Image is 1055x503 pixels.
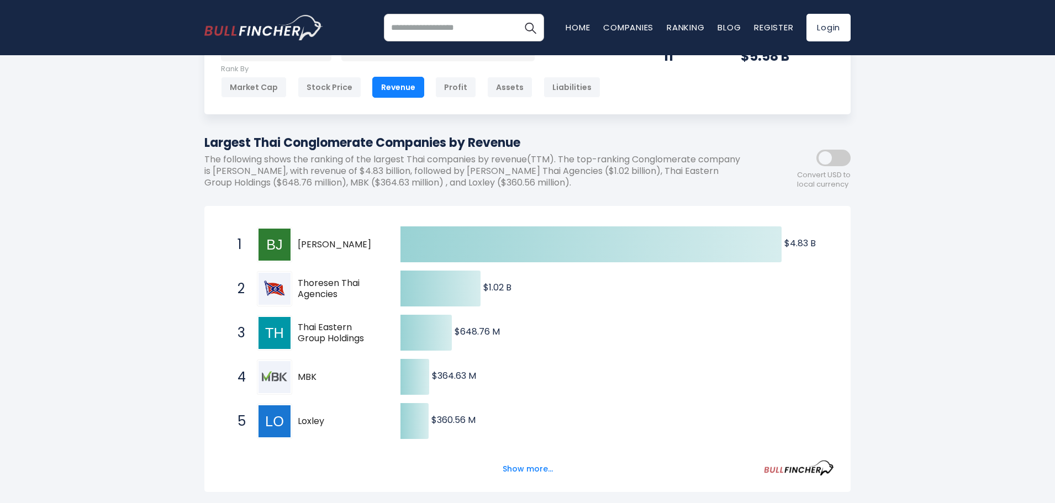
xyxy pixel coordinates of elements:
text: $360.56 M [431,414,476,426]
span: 2 [232,279,243,298]
span: 4 [232,368,243,386]
div: Profit [435,77,476,98]
span: Convert USD to local currency [797,171,851,189]
a: Register [754,22,793,33]
a: Companies [603,22,653,33]
span: Thai Eastern Group Holdings [298,322,381,345]
img: MBK [259,361,291,393]
img: Thoresen Thai Agencies [259,273,291,305]
a: Home [566,22,590,33]
h1: Largest Thai Conglomerate Companies by Revenue [204,134,751,152]
span: 5 [232,412,243,431]
span: 1 [232,235,243,254]
a: Login [806,14,851,41]
div: Revenue [372,77,424,98]
a: Blog [718,22,741,33]
p: The following shows the ranking of the largest Thai companies by revenue(TTM). The top-ranking Co... [204,154,751,188]
div: Assets [487,77,532,98]
button: Search [516,14,544,41]
div: 11 [663,47,713,65]
img: bullfincher logo [204,15,323,40]
div: Market Cap [221,77,287,98]
text: $364.63 M [432,369,476,382]
p: Rank By [221,65,600,74]
div: $5.58 B [741,47,834,65]
text: $648.76 M [455,325,500,338]
a: Go to homepage [204,15,323,40]
img: Berli Jucker [259,229,291,261]
div: Stock Price [298,77,361,98]
span: Loxley [298,416,381,427]
span: 3 [232,324,243,342]
text: $1.02 B [483,281,511,294]
span: MBK [298,372,381,383]
span: Thoresen Thai Agencies [298,278,381,301]
span: [PERSON_NAME] [298,239,381,251]
button: Show more... [496,460,560,478]
a: Ranking [667,22,704,33]
text: $4.83 B [784,237,816,250]
div: Liabilities [544,77,600,98]
img: Thai Eastern Group Holdings [259,317,291,349]
img: Loxley [259,405,291,437]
